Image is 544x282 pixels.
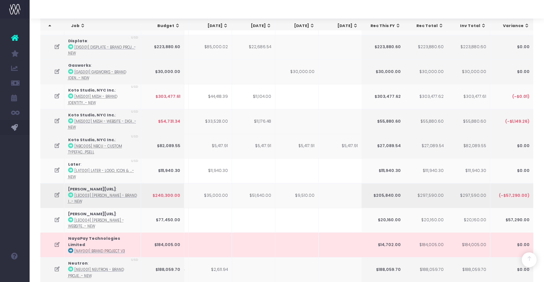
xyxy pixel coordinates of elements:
[447,183,490,208] td: $297,590.00
[64,35,141,60] td: :
[368,23,401,29] div: Rec This FY
[64,232,141,257] td: :
[68,38,87,44] strong: Displate
[64,109,141,134] td: :
[189,158,232,183] td: $11,940.30
[64,158,141,183] td: :
[64,19,143,33] th: Job: activate to sort column ascending
[64,183,141,208] td: :
[232,183,275,208] td: $51,640.00
[404,19,448,33] th: Rec Total: activate to sort column ascending
[141,35,184,60] td: $223,880.60
[64,134,141,159] td: :
[319,19,362,33] th: Nov 25: activate to sort column ascending
[490,35,533,60] td: $0.00
[361,232,404,257] td: $14,702.00
[131,84,138,90] span: USD
[447,158,490,183] td: $111,940.30
[239,23,272,29] div: [DATE]
[131,159,138,164] span: USD
[68,63,91,68] strong: Gasworks
[275,183,319,208] td: $9,510.00
[131,35,138,40] span: USD
[189,109,232,134] td: $33,528.00
[490,134,533,159] td: $0.00
[68,137,115,143] strong: Koto Studio, NYC Inc.
[189,183,232,208] td: $35,000.00
[232,35,275,60] td: $22,686.54
[189,19,232,33] th: Aug 25: activate to sort column ascending
[141,257,184,282] td: $188,059.70
[68,70,126,80] abbr: [GAS001] Gasworks - Brand Identity - Brand - New
[232,134,275,159] td: $5,417.91
[404,257,447,282] td: $188,059.70
[447,109,490,134] td: $55,880.60
[361,109,404,134] td: $55,880.60
[275,59,319,84] td: $30,000.00
[232,109,275,134] td: $11,176.48
[404,134,447,159] td: $27,089.54
[404,59,447,84] td: $30,000.00
[361,158,404,183] td: $111,940.30
[447,19,490,33] th: Inv Total: activate to sort column ascending
[361,35,404,60] td: $223,880.60
[404,109,447,134] td: $55,880.60
[196,23,228,29] div: [DATE]
[141,109,184,134] td: $54,731.34
[68,193,137,204] abbr: [LEO003] Leonardo.ai - Brand Identity - Brand - New
[447,232,490,257] td: $184,005.00
[447,35,490,60] td: $223,880.60
[490,59,533,84] td: $0.00
[68,94,117,105] abbr: [MES001] Mesh - Brand Identity - Brand - New
[64,84,141,109] td: :
[361,183,404,208] td: $205,840.00
[68,45,136,56] abbr: [DIS001] Displate - Brand Project - Brand - New
[141,59,184,84] td: $30,000.00
[74,249,125,253] abbr: [NAY001] Brand Project V3
[9,267,20,278] img: images/default_profile_image.png
[68,211,116,217] strong: [PERSON_NAME][URL]
[68,162,81,167] strong: Later
[498,193,529,199] span: (-$57,290.00)
[512,94,529,100] span: (-$0.01)
[64,257,141,282] td: :
[68,186,116,192] strong: [PERSON_NAME][URL]
[282,23,315,29] div: [DATE]
[404,183,447,208] td: $297,590.00
[68,267,124,278] abbr: [NEU001] Neutron - Brand Project - Brand - New
[361,59,404,84] td: $30,000.00
[404,208,447,233] td: $20,160.00
[447,84,490,109] td: $303,477.61
[404,232,447,257] td: $184,005.00
[454,23,486,29] div: Inv Total
[404,84,447,109] td: $303,477.62
[141,19,184,33] th: Budget: activate to sort column ascending
[361,134,404,159] td: $27,089.54
[276,19,319,33] th: Oct 25: activate to sort column ascending
[71,23,139,29] div: Job
[447,257,490,282] td: $188,059.70
[326,23,358,29] div: [DATE]
[490,19,533,33] th: Variance: activate to sort column ascending
[131,109,138,115] span: USD
[497,23,529,29] div: Variance
[404,35,447,60] td: $223,880.60
[141,84,184,109] td: $303,477.61
[148,23,180,29] div: Budget
[189,257,232,282] td: $2,611.94
[189,84,232,109] td: $44,418.39
[490,208,533,233] td: $57,290.00
[131,134,138,139] span: USD
[141,158,184,183] td: $111,940.30
[362,19,405,33] th: Rec This FY: activate to sort column ascending
[490,158,533,183] td: $0.00
[141,232,184,257] td: $184,005.00
[131,258,138,263] span: USD
[189,134,232,159] td: $5,417.91
[232,19,276,33] th: Sep 25: activate to sort column ascending
[68,112,115,118] strong: Koto Studio, NYC Inc.
[411,23,444,29] div: Rec Total
[404,158,447,183] td: $111,940.30
[447,134,490,159] td: $82,089.55
[319,134,362,159] td: $5,417.91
